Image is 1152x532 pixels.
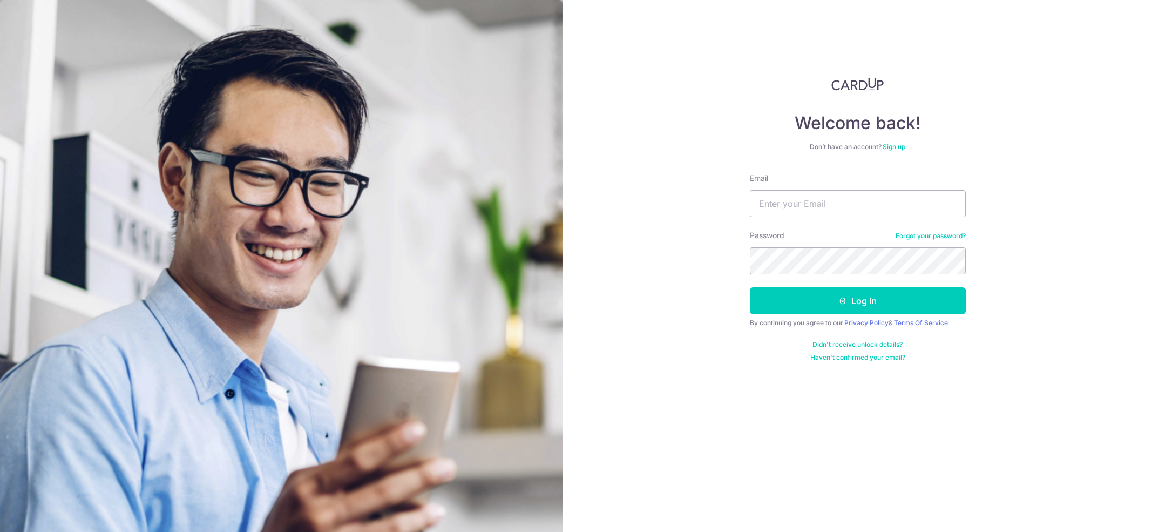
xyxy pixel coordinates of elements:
a: Didn't receive unlock details? [812,340,903,349]
a: Privacy Policy [844,319,889,327]
label: Email [750,173,768,184]
label: Password [750,230,784,241]
div: By continuing you agree to our & [750,319,966,327]
a: Haven't confirmed your email? [810,353,905,362]
a: Terms Of Service [894,319,948,327]
img: CardUp Logo [831,78,884,91]
div: Don’t have an account? [750,143,966,151]
a: Sign up [883,143,905,151]
input: Enter your Email [750,190,966,217]
h4: Welcome back! [750,112,966,134]
a: Forgot your password? [896,232,966,240]
button: Log in [750,287,966,314]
